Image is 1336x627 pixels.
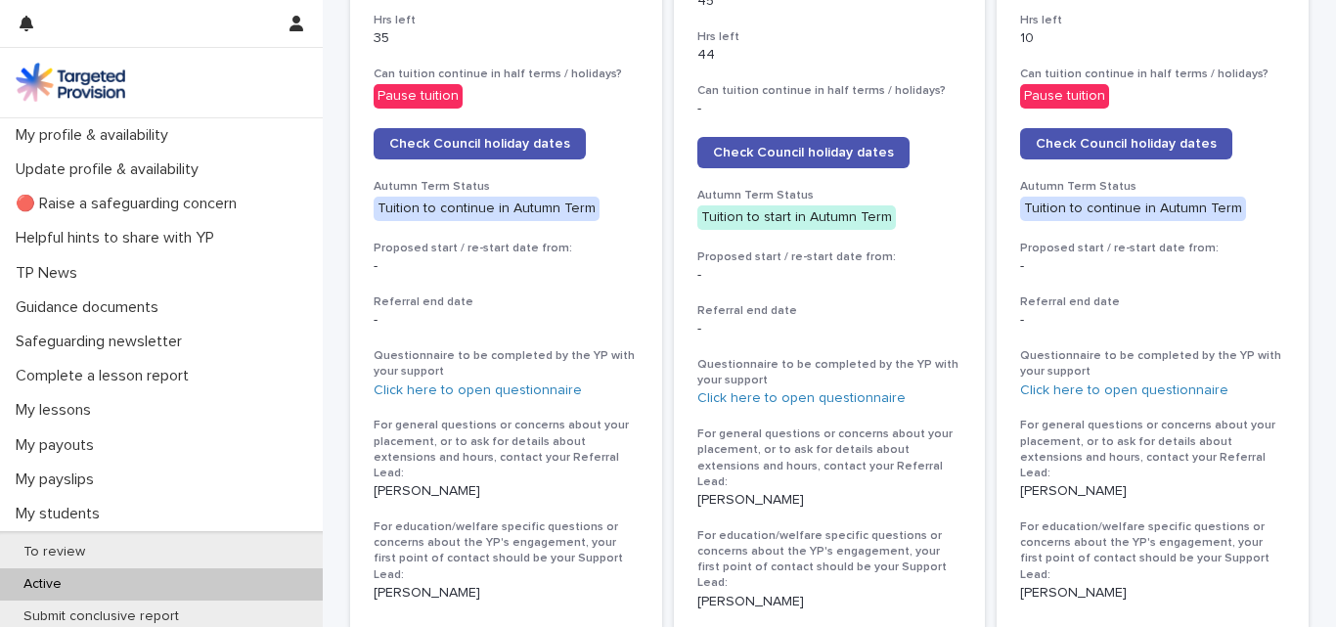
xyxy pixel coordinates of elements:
[8,470,110,489] p: My payslips
[374,241,639,256] h3: Proposed start / re-start date from:
[374,519,639,583] h3: For education/welfare specific questions or concerns about the YP's engagement, your first point ...
[374,483,639,500] p: [PERSON_NAME]
[1020,84,1109,109] div: Pause tuition
[1020,383,1228,397] a: Click here to open questionnaire
[16,63,125,102] img: M5nRWzHhSzIhMunXDL62
[8,126,184,145] p: My profile & availability
[8,436,110,455] p: My payouts
[697,137,910,168] a: Check Council holiday dates
[374,258,639,275] p: -
[1020,30,1285,47] p: 10
[1020,179,1285,195] h3: Autumn Term Status
[1036,137,1217,151] span: Check Council holiday dates
[697,29,962,45] h3: Hrs left
[713,146,894,159] span: Check Council holiday dates
[1020,312,1285,329] p: -
[1020,418,1285,481] h3: For general questions or concerns about your placement, or to ask for details about extensions an...
[8,298,174,317] p: Guidance documents
[697,391,906,405] a: Click here to open questionnaire
[374,67,639,82] h3: Can tuition continue in half terms / holidays?
[8,608,195,625] p: Submit conclusive report
[1020,128,1232,159] a: Check Council holiday dates
[374,294,639,310] h3: Referral end date
[697,205,896,230] div: Tuition to start in Autumn Term
[697,528,962,592] h3: For education/welfare specific questions or concerns about the YP's engagement, your first point ...
[374,418,639,481] h3: For general questions or concerns about your placement, or to ask for details about extensions an...
[374,585,639,602] p: [PERSON_NAME]
[1020,197,1246,221] div: Tuition to continue in Autumn Term
[374,30,639,47] p: 35
[374,197,600,221] div: Tuition to continue in Autumn Term
[374,179,639,195] h3: Autumn Term Status
[374,312,639,329] p: -
[1020,241,1285,256] h3: Proposed start / re-start date from:
[374,383,582,397] a: Click here to open questionnaire
[8,195,252,213] p: 🔴 Raise a safeguarding concern
[1020,67,1285,82] h3: Can tuition continue in half terms / holidays?
[8,401,107,420] p: My lessons
[8,333,198,351] p: Safeguarding newsletter
[697,594,962,610] p: [PERSON_NAME]
[697,303,962,319] h3: Referral end date
[697,492,962,509] p: [PERSON_NAME]
[374,84,463,109] div: Pause tuition
[8,264,93,283] p: TP News
[374,348,639,380] h3: Questionnaire to be completed by the YP with your support
[697,83,962,99] h3: Can tuition continue in half terms / holidays?
[1020,585,1285,602] p: [PERSON_NAME]
[1020,519,1285,583] h3: For education/welfare specific questions or concerns about the YP's engagement, your first point ...
[697,249,962,265] h3: Proposed start / re-start date from:
[8,576,77,593] p: Active
[1020,258,1285,275] p: -
[1020,483,1285,500] p: [PERSON_NAME]
[8,505,115,523] p: My students
[697,426,962,490] h3: For general questions or concerns about your placement, or to ask for details about extensions an...
[374,128,586,159] a: Check Council holiday dates
[697,47,962,64] p: 44
[697,357,962,388] h3: Questionnaire to be completed by the YP with your support
[374,13,639,28] h3: Hrs left
[389,137,570,151] span: Check Council holiday dates
[8,544,101,560] p: To review
[697,101,962,117] p: -
[697,321,962,337] p: -
[1020,294,1285,310] h3: Referral end date
[8,229,230,247] p: Helpful hints to share with YP
[1020,348,1285,380] h3: Questionnaire to be completed by the YP with your support
[1020,13,1285,28] h3: Hrs left
[8,367,204,385] p: Complete a lesson report
[8,160,214,179] p: Update profile & availability
[697,188,962,203] h3: Autumn Term Status
[697,267,962,284] p: -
